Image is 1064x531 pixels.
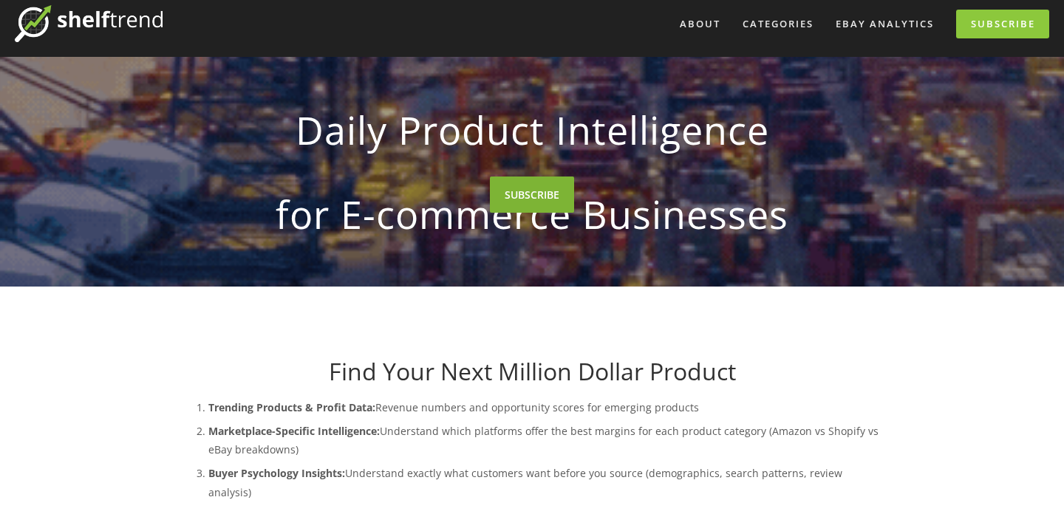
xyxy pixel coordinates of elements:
[956,10,1049,38] a: Subscribe
[208,400,375,414] strong: Trending Products & Profit Data:
[208,424,380,438] strong: Marketplace-Specific Intelligence:
[208,464,885,501] p: Understand exactly what customers want before you source (demographics, search patterns, review a...
[490,177,574,213] a: SUBSCRIBE
[179,357,885,386] h1: Find Your Next Million Dollar Product
[202,95,862,165] strong: Daily Product Intelligence
[208,398,885,417] p: Revenue numbers and opportunity scores for emerging products
[15,5,163,42] img: ShelfTrend
[826,12,944,36] a: eBay Analytics
[670,12,730,36] a: About
[202,179,862,249] strong: for E-commerce Businesses
[208,422,885,459] p: Understand which platforms offer the best margins for each product category (Amazon vs Shopify vs...
[733,12,823,36] div: Categories
[208,466,345,480] strong: Buyer Psychology Insights:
